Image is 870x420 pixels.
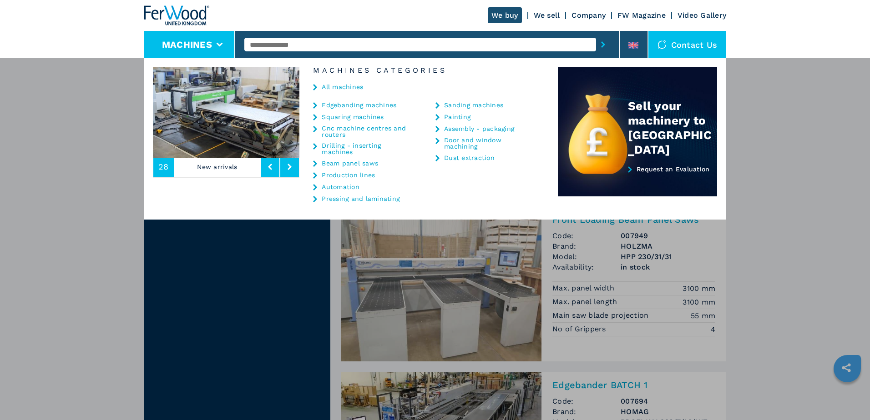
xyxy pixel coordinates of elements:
a: Assembly - packaging [444,125,514,132]
button: submit-button [596,34,610,55]
span: 28 [158,163,169,171]
a: Video Gallery [678,11,726,20]
a: Drilling - inserting machines [322,142,413,155]
a: Company [572,11,606,20]
div: Sell your machinery to [GEOGRAPHIC_DATA] [628,99,717,157]
a: Production lines [322,172,375,178]
a: Squaring machines [322,114,384,120]
div: Contact us [648,31,727,58]
a: Cnc machine centres and routers [322,125,413,138]
img: Ferwood [144,5,209,25]
button: Machines [162,39,212,50]
a: Pressing and laminating [322,195,400,202]
a: Sanding machines [444,102,503,108]
img: image [153,67,299,158]
a: Edgebanding machines [322,102,396,108]
a: We buy [488,7,522,23]
a: Dust extraction [444,155,495,161]
a: Door and window machining [444,137,535,150]
a: Request an Evaluation [558,165,717,197]
h6: Machines Categories [299,67,558,74]
a: All machines [322,84,363,90]
a: FW Magazine [617,11,666,20]
img: Contact us [658,40,667,49]
a: Painting [444,114,470,120]
a: Beam panel saws [322,160,378,166]
a: Automation [322,184,359,190]
a: We sell [534,11,560,20]
img: image [299,67,446,158]
p: New arrivals [174,156,261,177]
